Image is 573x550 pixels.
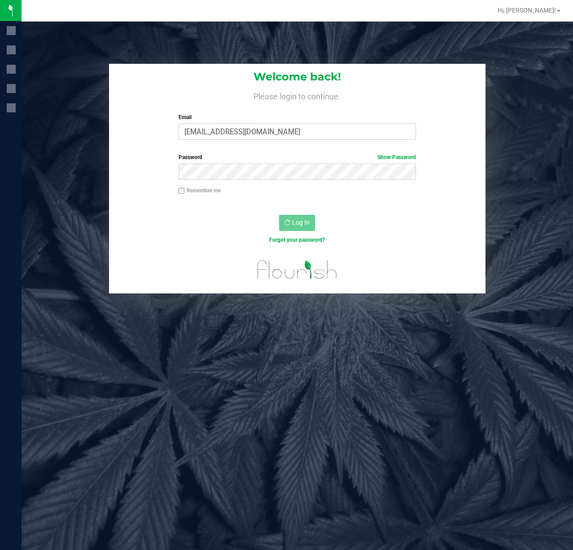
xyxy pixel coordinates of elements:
[109,71,486,83] h1: Welcome back!
[498,7,556,14] span: Hi, [PERSON_NAME]!
[292,219,310,226] span: Log In
[250,253,345,286] img: flourish_logo.svg
[109,90,486,101] h4: Please login to continue.
[179,188,185,194] input: Remember me
[269,237,325,243] a: Forgot your password?
[179,186,221,195] label: Remember me
[377,154,416,160] a: Show Password
[179,113,416,121] label: Email
[179,154,202,160] span: Password
[279,215,315,231] button: Log In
